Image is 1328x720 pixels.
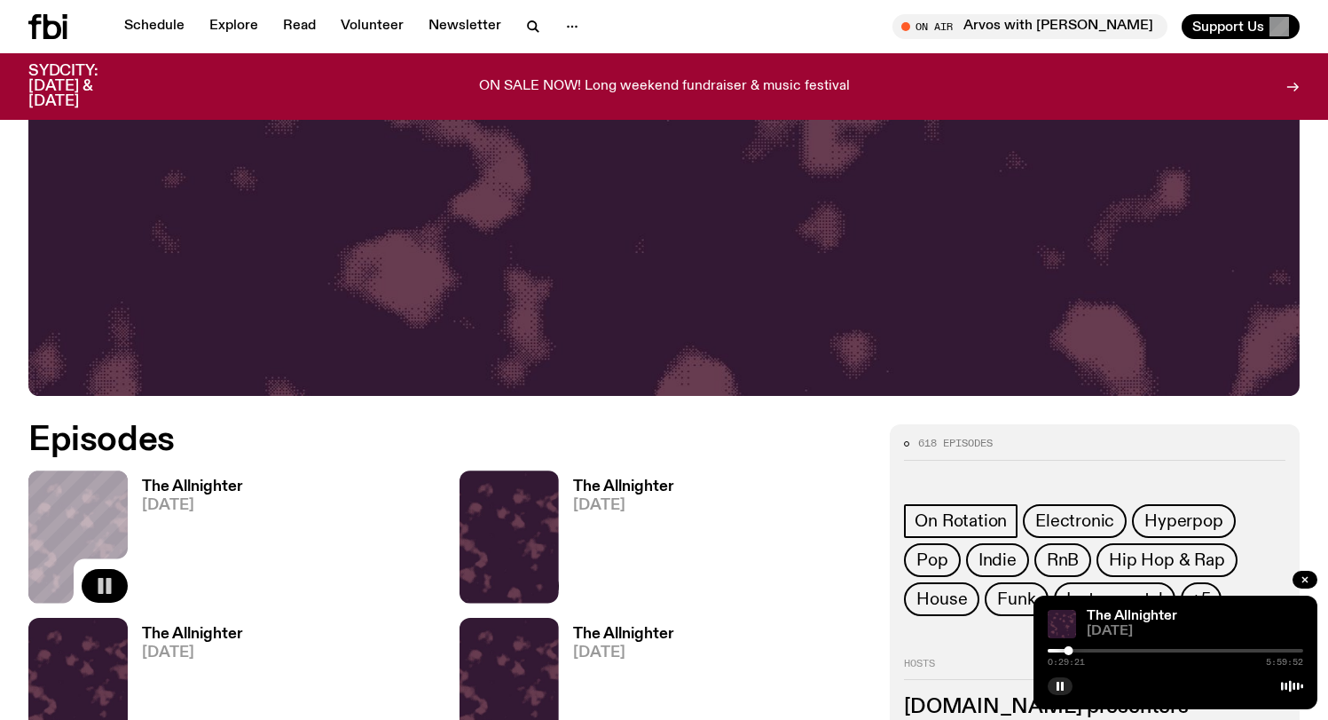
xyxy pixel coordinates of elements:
[272,14,326,39] a: Read
[918,439,993,448] span: 618 episodes
[904,504,1018,538] a: On Rotation
[904,543,960,577] a: Pop
[1066,589,1164,609] span: Instrumental
[1035,511,1114,531] span: Electronic
[1191,589,1211,609] span: +5
[985,582,1048,616] a: Funk
[573,498,674,513] span: [DATE]
[479,79,850,95] p: ON SALE NOW! Long weekend fundraiser & music festival
[1054,582,1176,616] a: Instrumental
[330,14,414,39] a: Volunteer
[966,543,1029,577] a: Indie
[1034,543,1091,577] a: RnB
[1181,582,1222,616] button: +5
[1087,609,1177,623] a: The Allnighter
[1047,550,1079,570] span: RnB
[1087,625,1303,638] span: [DATE]
[142,645,243,661] span: [DATE]
[1048,658,1085,667] span: 0:29:21
[904,582,979,616] a: House
[573,627,674,642] h3: The Allnighter
[128,479,243,603] a: The Allnighter[DATE]
[418,14,512,39] a: Newsletter
[1023,504,1127,538] a: Electronic
[1109,550,1224,570] span: Hip Hop & Rap
[199,14,269,39] a: Explore
[904,659,1285,680] h2: Hosts
[28,424,868,456] h2: Episodes
[1132,504,1235,538] a: Hyperpop
[1182,14,1300,39] button: Support Us
[142,627,243,642] h3: The Allnighter
[114,14,195,39] a: Schedule
[573,479,674,495] h3: The Allnighter
[28,64,142,109] h3: SYDCITY: [DATE] & [DATE]
[916,589,967,609] span: House
[997,589,1035,609] span: Funk
[892,14,1167,39] button: On AirArvos with [PERSON_NAME]
[1266,658,1303,667] span: 5:59:52
[142,479,243,495] h3: The Allnighter
[978,550,1017,570] span: Indie
[904,698,1285,717] h3: [DOMAIN_NAME] presenters
[915,511,1007,531] span: On Rotation
[1096,543,1237,577] a: Hip Hop & Rap
[916,550,947,570] span: Pop
[1144,511,1222,531] span: Hyperpop
[142,498,243,513] span: [DATE]
[559,479,674,603] a: The Allnighter[DATE]
[1192,19,1264,35] span: Support Us
[573,645,674,661] span: [DATE]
